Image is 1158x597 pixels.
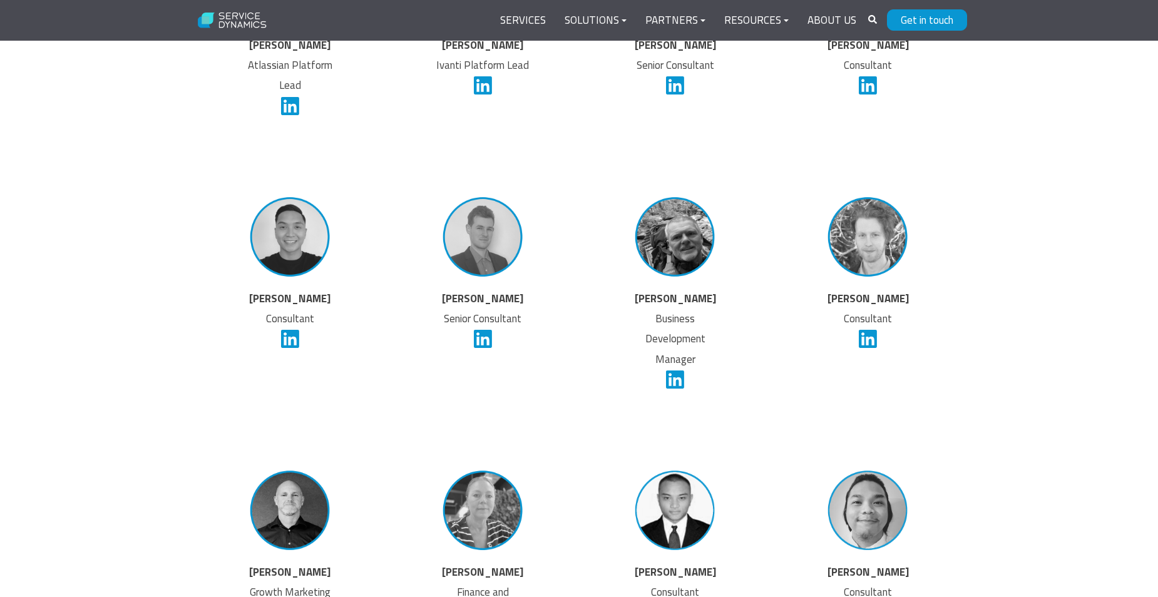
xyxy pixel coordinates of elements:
[635,290,716,307] strong: [PERSON_NAME]
[628,288,722,396] p: Business Development Manager
[491,6,866,36] div: Navigation Menu
[828,564,909,580] strong: [PERSON_NAME]
[243,190,337,284] img: Lattrell
[442,290,523,307] strong: [PERSON_NAME]
[715,6,798,36] a: Resources
[821,463,915,558] img: staff_photos_armand
[628,463,722,558] img: staff_photos_louie
[436,35,530,103] p: Ivanti Platform Lead
[635,37,716,53] strong: [PERSON_NAME]
[821,190,915,284] img: Michael
[828,37,909,53] strong: [PERSON_NAME]
[628,35,722,103] p: Senior Consultant
[798,6,866,36] a: About Us
[191,4,274,37] img: Service Dynamics Logo - White
[828,290,909,307] strong: [PERSON_NAME]
[821,288,915,356] p: Consultant
[248,57,332,93] span: Atlassian Platform Lead
[821,35,915,103] p: Consultant
[635,564,716,580] strong: [PERSON_NAME]
[249,290,330,307] strong: [PERSON_NAME]
[442,37,523,53] strong: [PERSON_NAME]
[628,190,722,284] img: Steve Woodward
[249,564,330,580] strong: [PERSON_NAME]
[243,463,337,558] img: Richard Fleming
[243,288,337,356] p: Consultant
[491,6,555,36] a: Services
[636,6,715,36] a: Partners
[887,9,967,31] a: Get in touch
[555,6,636,36] a: Solutions
[436,288,530,356] p: Senior Consultant
[442,564,523,580] strong: [PERSON_NAME]
[436,463,530,558] img: Lizzi
[436,190,530,284] img: Liam
[249,37,330,53] strong: [PERSON_NAME]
